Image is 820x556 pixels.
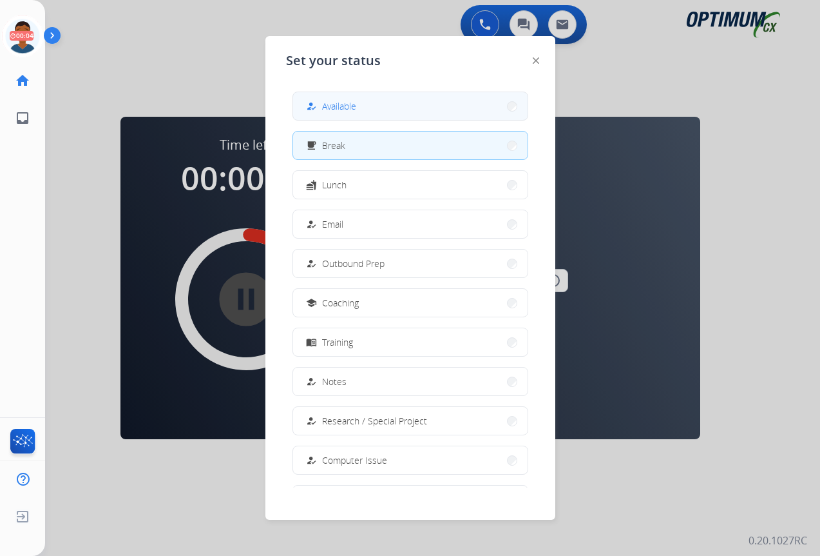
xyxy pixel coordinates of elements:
[322,139,345,152] span: Break
[15,110,30,126] mat-icon: inbox
[305,179,316,190] mat-icon: fastfood
[322,257,385,270] span: Outbound Prep
[322,217,343,231] span: Email
[293,210,528,238] button: Email
[322,296,359,310] span: Coaching
[293,407,528,435] button: Research / Special Project
[293,328,528,356] button: Training
[748,533,807,548] p: 0.20.1027RC
[305,337,316,348] mat-icon: menu_book
[305,140,316,151] mat-icon: free_breakfast
[15,73,30,88] mat-icon: home
[305,219,316,230] mat-icon: how_to_reg
[305,415,316,426] mat-icon: how_to_reg
[293,368,528,395] button: Notes
[293,132,528,159] button: Break
[305,376,316,387] mat-icon: how_to_reg
[286,52,381,70] span: Set your status
[305,258,316,269] mat-icon: how_to_reg
[322,335,353,349] span: Training
[293,171,528,199] button: Lunch
[322,178,347,192] span: Lunch
[293,92,528,120] button: Available
[293,250,528,277] button: Outbound Prep
[533,57,539,64] img: close-button
[293,486,528,513] button: Internet Issue
[322,375,347,388] span: Notes
[322,99,356,113] span: Available
[322,414,427,428] span: Research / Special Project
[322,453,387,467] span: Computer Issue
[305,297,316,308] mat-icon: school
[305,455,316,466] mat-icon: how_to_reg
[293,289,528,317] button: Coaching
[305,101,316,112] mat-icon: how_to_reg
[293,446,528,474] button: Computer Issue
